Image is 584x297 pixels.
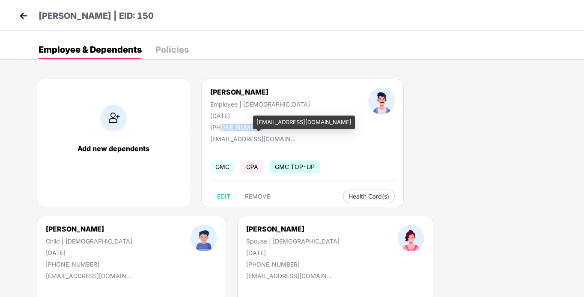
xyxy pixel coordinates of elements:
[210,112,310,119] div: [DATE]
[39,9,154,23] p: [PERSON_NAME] | EID: 150
[46,225,132,233] div: [PERSON_NAME]
[210,160,235,173] span: GMC
[46,144,181,153] div: Add new dependents
[241,160,263,173] span: GPA
[210,88,310,96] div: [PERSON_NAME]
[246,272,332,279] div: [EMAIL_ADDRESS][DOMAIN_NAME]
[46,249,132,256] div: [DATE]
[246,238,340,245] div: Spouse | [DEMOGRAPHIC_DATA]
[270,160,320,173] span: GMC TOP-UP
[246,249,340,256] div: [DATE]
[349,194,389,199] span: Health Card(s)
[210,101,310,108] div: Employee | [DEMOGRAPHIC_DATA]
[155,45,189,54] div: Policies
[398,225,424,251] img: profileImage
[246,261,340,268] div: [PHONE_NUMBER]
[210,190,237,203] button: EDIT
[17,9,30,22] img: back
[210,135,296,143] div: [EMAIL_ADDRESS][DOMAIN_NAME]
[46,261,132,268] div: [PHONE_NUMBER]
[46,272,131,279] div: [EMAIL_ADDRESS][DOMAIN_NAME]
[343,190,395,203] button: Health Card(s)
[100,105,127,131] img: addIcon
[217,193,230,200] span: EDIT
[368,88,395,114] img: profileImage
[210,124,310,131] div: [PHONE_NUMBER]
[246,225,340,233] div: [PERSON_NAME]
[245,193,270,200] span: REMOVE
[238,190,277,203] button: REMOVE
[253,116,355,129] div: [EMAIL_ADDRESS][DOMAIN_NAME]
[191,225,217,251] img: profileImage
[46,238,132,245] div: Child | [DEMOGRAPHIC_DATA]
[39,45,142,54] div: Employee & Dependents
